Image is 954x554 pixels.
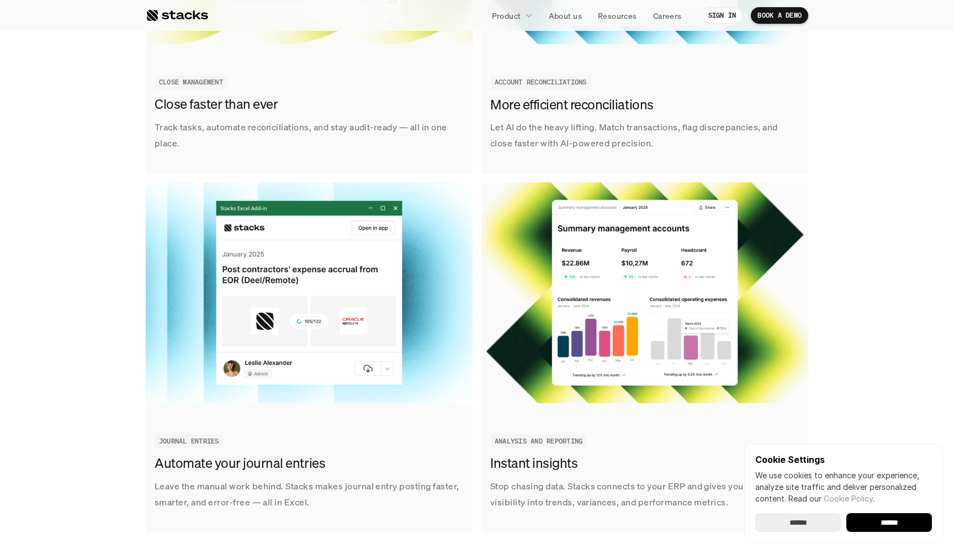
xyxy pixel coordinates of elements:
a: Privacy Policy [130,210,179,218]
p: Careers [653,10,682,22]
a: Leave the manual work behind. Stacks makes journal entry posting faster, smarter, and error-free ... [146,182,473,532]
a: About us [542,6,589,25]
p: Product [492,10,521,22]
p: BOOK A DEMO [757,12,802,19]
h3: Automate your journal entries [155,454,458,473]
h2: JOURNAL ENTRIES [159,437,219,445]
a: Cookie Policy [824,494,873,503]
p: Stop chasing data. Stacks connects to your ERP and gives you real-time visibility into trends, va... [490,478,799,510]
a: Careers [646,6,688,25]
span: Read our . [788,494,875,503]
h3: Close faster than ever [155,96,458,114]
p: SIGN IN [708,12,736,19]
h3: More efficient reconciliations [490,96,794,114]
p: Track tasks, automate reconciliations, and stay audit-ready — all in one place. [155,119,464,151]
h2: CLOSE MANAGEMENT [159,78,223,86]
a: Resources [591,6,644,25]
a: SIGN IN [702,7,743,24]
a: Stop chasing data. Stacks connects to your ERP and gives you real-time visibility into trends, va... [481,182,808,532]
h2: ANALYSIS AND REPORTING [495,437,582,445]
p: Resources [598,10,637,22]
h2: ACCOUNT RECONCILIATIONS [495,78,587,86]
p: Cookie Settings [755,455,932,464]
h3: Instant insights [490,454,794,473]
a: BOOK A DEMO [751,7,808,24]
p: Let AI do the heavy lifting. Match transactions, flag discrepancies, and close faster with AI-pow... [490,119,799,151]
p: About us [549,10,582,22]
p: We use cookies to enhance your experience, analyze site traffic and deliver personalized content. [755,469,932,504]
p: Leave the manual work behind. Stacks makes journal entry posting faster, smarter, and error-free ... [155,478,464,510]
